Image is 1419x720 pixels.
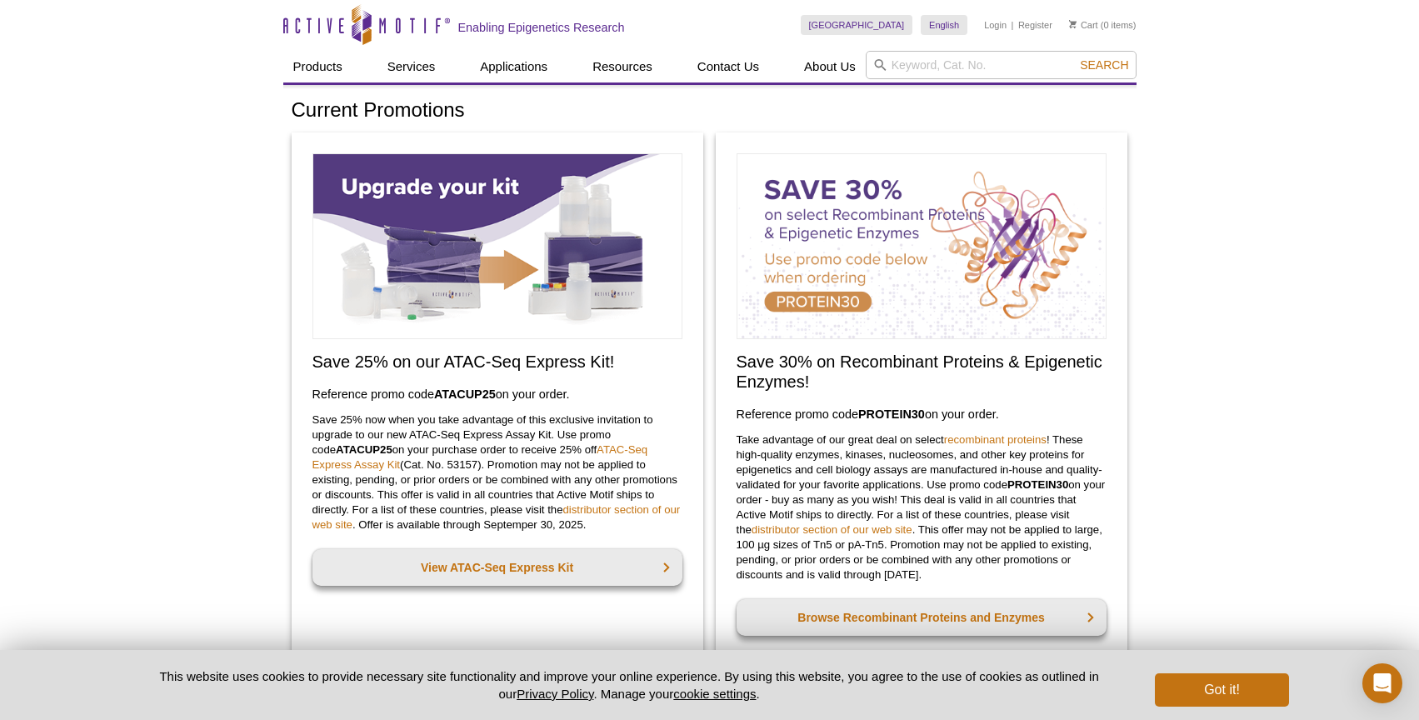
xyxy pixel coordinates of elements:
[984,19,1007,31] a: Login
[283,51,352,82] a: Products
[377,51,446,82] a: Services
[517,687,593,701] a: Privacy Policy
[434,387,496,401] strong: ATACUP25
[737,153,1107,339] img: Save on Recombinant Proteins and Enzymes
[312,384,682,404] h3: Reference promo code on your order.
[1080,58,1128,72] span: Search
[921,15,967,35] a: English
[866,51,1137,79] input: Keyword, Cat. No.
[336,443,392,456] strong: ATACUP25
[858,407,925,421] strong: PROTEIN30
[687,51,769,82] a: Contact Us
[673,687,756,701] button: cookie settings
[312,412,682,532] p: Save 25% now when you take advantage of this exclusive invitation to upgrade to our new ATAC-Seq ...
[737,599,1107,636] a: Browse Recombinant Proteins and Enzymes
[312,352,682,372] h2: Save 25% on our ATAC-Seq Express Kit!
[470,51,557,82] a: Applications
[1012,15,1014,35] li: |
[1007,478,1068,491] strong: PROTEIN30
[801,15,913,35] a: [GEOGRAPHIC_DATA]
[1075,57,1133,72] button: Search
[737,352,1107,392] h2: Save 30% on Recombinant Proteins & Epigenetic Enzymes!
[1069,15,1137,35] li: (0 items)
[131,667,1128,702] p: This website uses cookies to provide necessary site functionality and improve your online experie...
[1069,20,1077,28] img: Your Cart
[582,51,662,82] a: Resources
[752,523,912,536] a: distributor section of our web site
[1362,663,1402,703] div: Open Intercom Messenger
[737,432,1107,582] p: Take advantage of our great deal on select ! These high-quality enzymes, kinases, nucleosomes, an...
[1069,19,1098,31] a: Cart
[1018,19,1052,31] a: Register
[312,153,682,339] img: Save on ATAC-Seq Express Assay Kit
[1155,673,1288,707] button: Got it!
[458,20,625,35] h2: Enabling Epigenetics Research
[794,51,866,82] a: About Us
[944,433,1047,446] a: recombinant proteins
[292,99,1128,123] h1: Current Promotions
[312,549,682,586] a: View ATAC-Seq Express Kit
[737,404,1107,424] h3: Reference promo code on your order.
